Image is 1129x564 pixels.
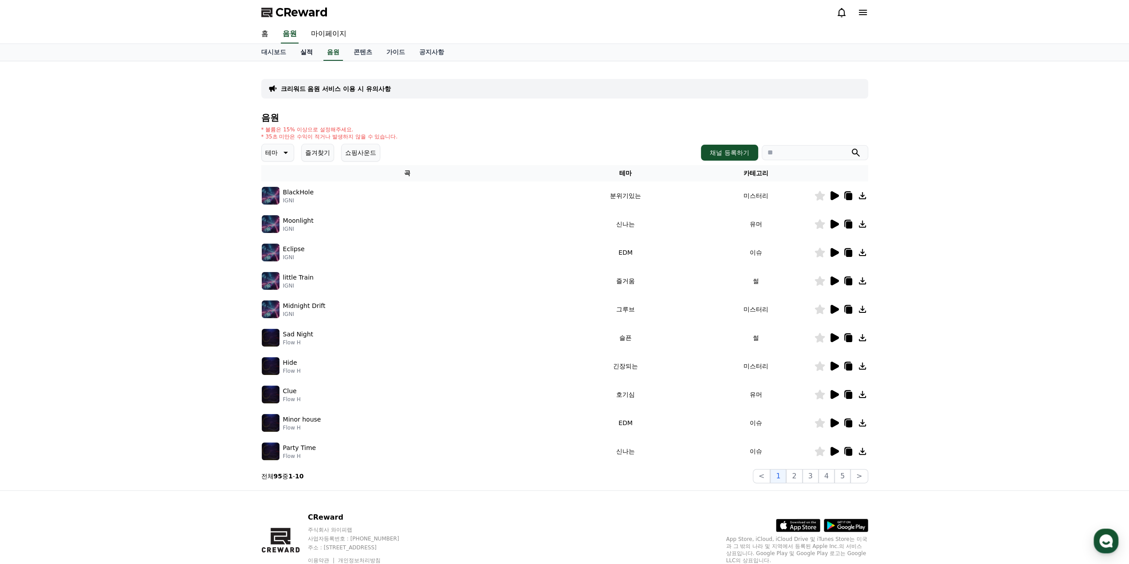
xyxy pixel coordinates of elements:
[281,84,391,93] a: 크리워드 음원 서비스 이용 시 유의사항
[698,409,814,437] td: 이슈
[283,245,305,254] p: Eclipse
[261,144,294,162] button: 테마
[262,357,279,375] img: music
[28,295,33,302] span: 홈
[698,352,814,380] td: 미스터리
[338,557,381,564] a: 개인정보처리방침
[137,295,148,302] span: 설정
[261,126,398,133] p: * 볼륨은 15% 이상으로 설정해주세요.
[818,469,834,483] button: 4
[262,187,279,205] img: music
[261,472,304,481] p: 전체 중 -
[553,380,697,409] td: 호기심
[726,536,868,564] p: App Store, iCloud, iCloud Drive 및 iTunes Store는 미국과 그 밖의 나라 및 지역에서 등록된 Apple Inc.의 서비스 상표입니다. Goo...
[301,144,334,162] button: 즐겨찾기
[262,414,279,432] img: music
[262,442,279,460] img: music
[254,25,275,43] a: 홈
[698,437,814,465] td: 이슈
[553,409,697,437] td: EDM
[261,133,398,140] p: * 35초 미만은 수익이 적거나 발생하지 않을 수 있습니다.
[770,469,786,483] button: 1
[412,44,451,61] a: 공지사항
[283,216,314,225] p: Moonlight
[308,512,416,523] p: CReward
[308,526,416,533] p: 주식회사 와이피랩
[262,386,279,403] img: music
[308,544,416,551] p: 주소 : [STREET_ADDRESS]
[553,323,697,352] td: 슬픈
[81,295,92,302] span: 대화
[553,352,697,380] td: 긴장되는
[553,165,697,181] th: 테마
[283,301,326,311] p: Midnight Drift
[553,267,697,295] td: 즐거움
[308,557,336,564] a: 이용약관
[281,25,299,43] a: 음원
[341,144,380,162] button: 쇼핑사운드
[283,367,301,375] p: Flow H
[262,300,279,318] img: music
[283,387,297,396] p: Clue
[753,469,770,483] button: <
[698,238,814,267] td: 이슈
[262,244,279,261] img: music
[283,197,314,204] p: IGNI
[283,339,313,346] p: Flow H
[283,282,314,289] p: IGNI
[283,311,326,318] p: IGNI
[283,443,316,453] p: Party Time
[283,254,305,261] p: IGNI
[283,396,301,403] p: Flow H
[59,281,114,304] a: 대화
[275,5,328,20] span: CReward
[288,473,293,480] strong: 1
[379,44,412,61] a: 가이드
[698,181,814,210] td: 미스터리
[114,281,170,304] a: 설정
[698,295,814,323] td: 미스터리
[698,323,814,352] td: 썰
[295,473,303,480] strong: 10
[261,165,554,181] th: 곡
[698,165,814,181] th: 카테고리
[802,469,818,483] button: 3
[261,113,868,122] h4: 음원
[283,424,321,431] p: Flow H
[553,210,697,238] td: 신나는
[283,358,297,367] p: Hide
[283,188,314,197] p: BlackHole
[283,453,316,460] p: Flow H
[254,44,293,61] a: 대시보드
[553,238,697,267] td: EDM
[308,535,416,542] p: 사업자등록번호 : [PHONE_NUMBER]
[283,273,314,282] p: little Train
[553,295,697,323] td: 그루브
[304,25,354,43] a: 마이페이지
[834,469,850,483] button: 5
[701,145,758,161] button: 채널 등록하기
[323,44,343,61] a: 음원
[553,181,697,210] td: 분위기있는
[698,210,814,238] td: 유머
[261,5,328,20] a: CReward
[283,330,313,339] p: Sad Night
[265,146,278,159] p: 테마
[262,272,279,290] img: music
[850,469,868,483] button: >
[786,469,802,483] button: 2
[262,329,279,347] img: music
[283,415,321,424] p: Minor house
[274,473,282,480] strong: 95
[346,44,379,61] a: 콘텐츠
[3,281,59,304] a: 홈
[698,380,814,409] td: 유머
[293,44,320,61] a: 실적
[283,225,314,233] p: IGNI
[698,267,814,295] td: 썰
[262,215,279,233] img: music
[553,437,697,465] td: 신나는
